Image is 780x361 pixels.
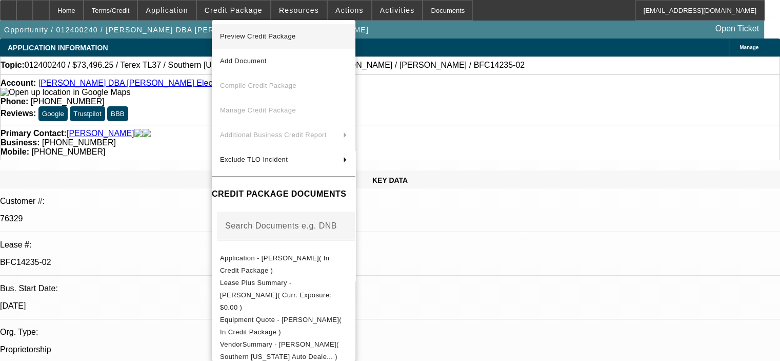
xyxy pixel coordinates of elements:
button: Application - Brian L Shook( In Credit Package ) [212,252,355,277]
span: Application - [PERSON_NAME]( In Credit Package ) [220,254,329,274]
mat-label: Search Documents e.g. DNB [225,221,337,230]
span: Add Document [220,57,267,65]
span: Exclude TLO Incident [220,156,288,163]
span: VendorSummary - [PERSON_NAME]( Southern [US_STATE] Auto Deale... ) [220,340,339,360]
h4: CREDIT PACKAGE DOCUMENTS [212,188,355,200]
span: Preview Credit Package [220,32,296,40]
button: Lease Plus Summary - Brian L Shook( Curr. Exposure: $0.00 ) [212,277,355,314]
span: Equipment Quote - [PERSON_NAME]( In Credit Package ) [220,316,342,336]
button: Equipment Quote - Brian L Shook( In Credit Package ) [212,314,355,338]
span: Lease Plus Summary - [PERSON_NAME]( Curr. Exposure: $0.00 ) [220,279,331,311]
